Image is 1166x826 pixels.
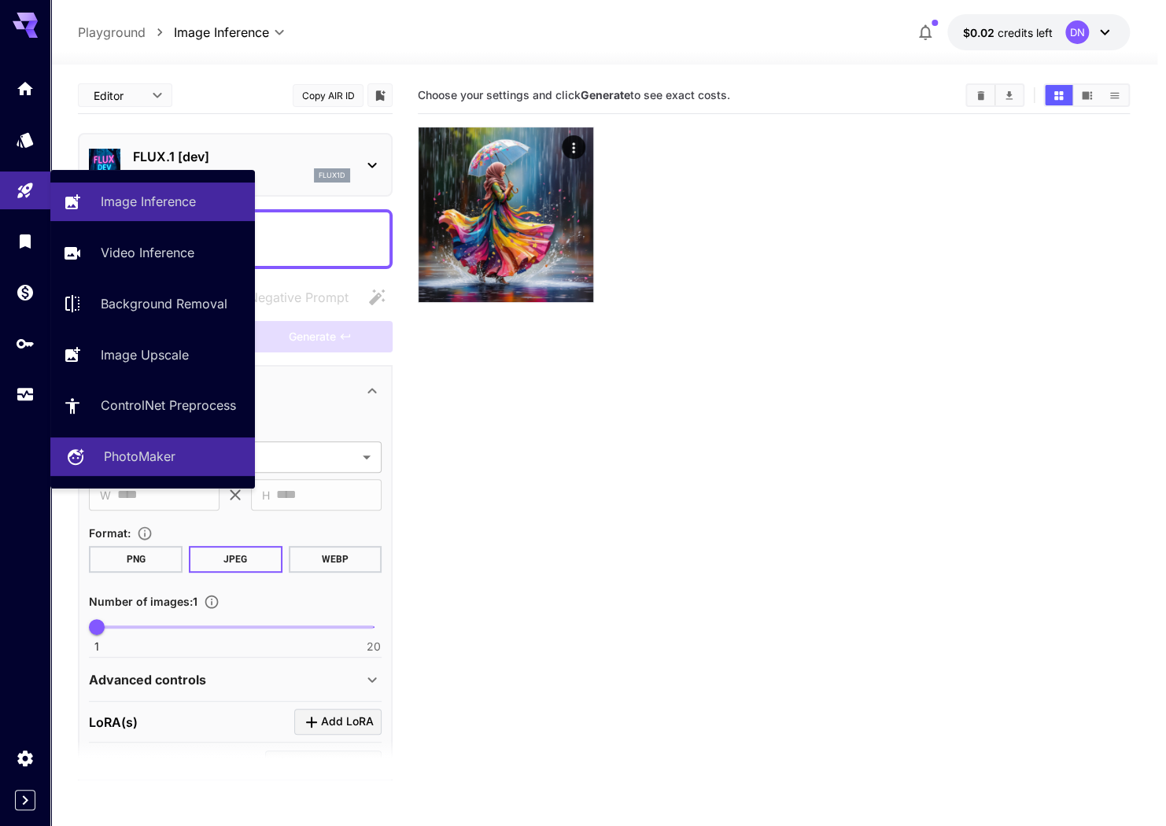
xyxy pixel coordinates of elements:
div: DN [1065,20,1089,44]
span: H [262,486,270,504]
div: Actions [562,135,585,159]
div: Playground [16,181,35,201]
div: Usage [16,385,35,404]
button: Copy AIR ID [293,84,363,107]
span: Number of images : 1 [89,595,197,608]
p: PhotoMaker [104,447,175,466]
div: Settings [16,748,35,768]
span: 20 [367,639,381,655]
p: Playground [78,23,146,42]
p: flux1d [319,170,345,181]
p: Image Upscale [101,345,189,364]
a: Image Upscale [50,335,255,374]
div: Clear ImagesDownload All [965,83,1024,107]
a: Image Inference [50,183,255,221]
button: Clear Images [967,85,994,105]
p: Background Removal [101,294,227,313]
span: Add LoRA [321,712,374,732]
button: $0.02045 [947,14,1130,50]
div: Models [16,130,35,149]
button: Show images in grid view [1045,85,1072,105]
button: Download All [995,85,1023,105]
img: Z [419,127,593,302]
a: Video Inference [50,234,255,272]
div: Wallet [16,282,35,302]
div: API Keys [16,334,35,353]
button: Specify how many images to generate in a single request. Each image generation will be charged se... [197,594,226,610]
p: Video Inference [101,243,194,262]
p: FLUX.1 [dev] [133,147,350,166]
p: LoRA(s) [89,713,138,732]
p: ControlNet Preprocess [101,396,236,415]
span: 1 [94,639,99,655]
span: Negative Prompt [249,288,349,307]
p: Advanced controls [89,670,206,689]
button: Show images in video view [1073,85,1101,105]
span: Choose your settings and click to see exact costs. [418,88,730,101]
button: Expand sidebar [15,790,35,810]
p: Image Inference [101,192,196,211]
button: Choose the file format for the output image. [131,525,159,541]
button: PNG [89,546,183,573]
div: Home [16,79,35,98]
button: Click to add LoRA [294,709,382,735]
span: Image Inference [174,23,269,42]
button: WEBP [289,546,382,573]
a: ControlNet Preprocess [50,386,255,425]
div: Library [16,231,35,251]
span: Editor [94,87,142,104]
button: Add to library [373,86,387,105]
b: Generate [581,88,630,101]
div: $0.02045 [963,24,1053,41]
button: Show images in list view [1101,85,1128,105]
span: $0.02 [963,26,998,39]
div: Show images in grid viewShow images in video viewShow images in list view [1043,83,1130,107]
a: Background Removal [50,285,255,323]
span: Negative prompts are not compatible with the selected model. [217,287,361,307]
button: JPEG [189,546,282,573]
span: credits left [998,26,1053,39]
span: W [100,486,111,504]
a: PhotoMaker [50,437,255,476]
span: Format : [89,526,131,540]
nav: breadcrumb [78,23,174,42]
